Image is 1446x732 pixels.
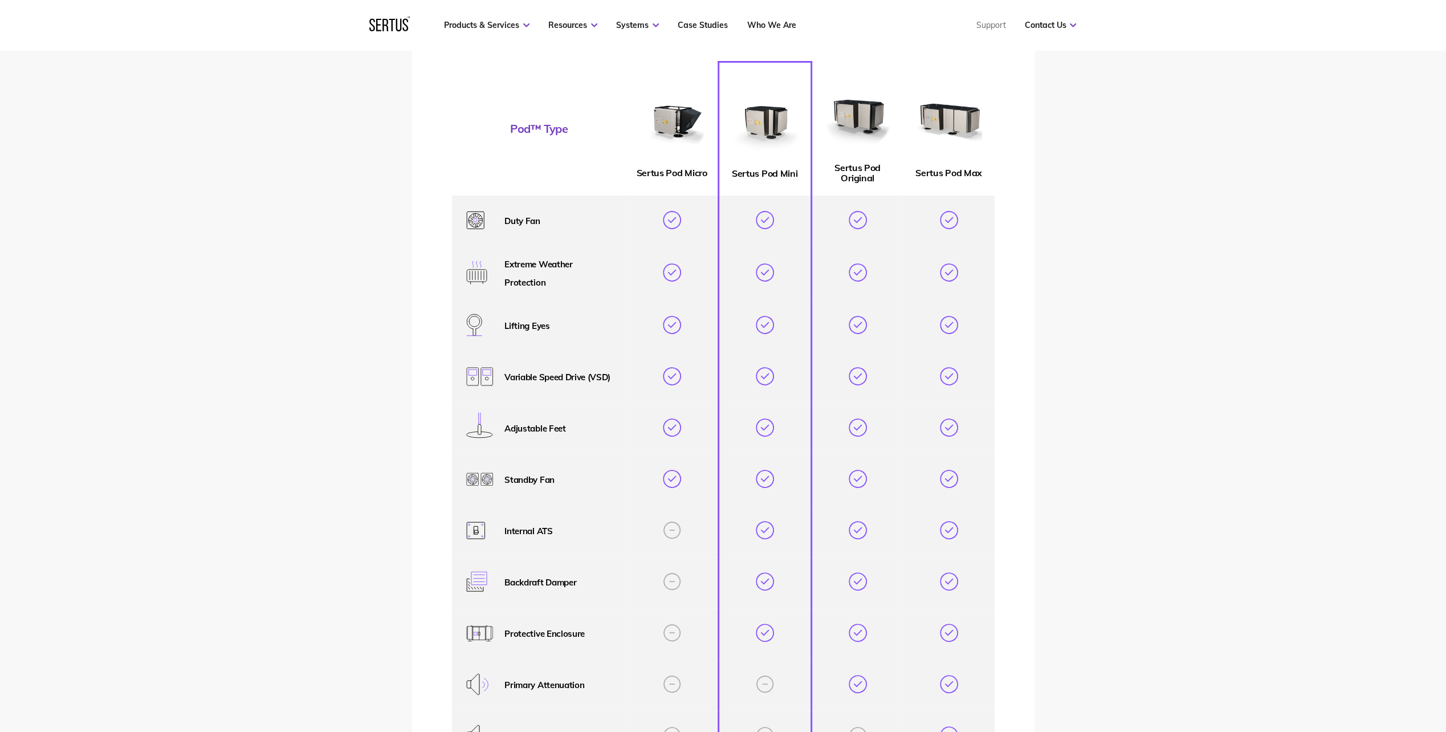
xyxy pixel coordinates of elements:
p: Standby Fan [504,471,612,489]
a: Products & Services [444,20,529,30]
img: Sertus Pod Original [815,70,901,156]
p: Variable Speed Drive (VSD) [504,368,612,387]
p: Primary Attenuation [504,676,612,694]
p: Extreme Weather Protection [504,255,612,292]
img: Sertus Pod Max [906,75,992,161]
p: Sertus Pod Original [815,158,901,187]
a: Contact Us [1024,20,1076,30]
img: Sertus Pod Micro [629,75,715,161]
p: Sertus Pod Mini [722,164,808,182]
img: Sertus Pod Mini [722,76,808,161]
p: Duty Fan [504,212,612,230]
p: Sertus Pod Max [906,163,992,182]
p: Lifting Eyes [504,317,612,335]
p: Backdraft Damper [504,574,612,592]
p: Sertus Pod Micro [629,163,715,182]
a: Case Studies [678,20,728,30]
p: Protective Enclosure [504,625,612,643]
p: Internal ATS [504,522,612,540]
a: Who We Are [747,20,796,30]
a: Support [976,20,1005,30]
p: Adjustable Feet [504,420,612,438]
iframe: Chat Widget [1241,600,1446,732]
a: Resources [548,20,597,30]
p: Pod™ Type [455,124,624,135]
a: Systems [616,20,659,30]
